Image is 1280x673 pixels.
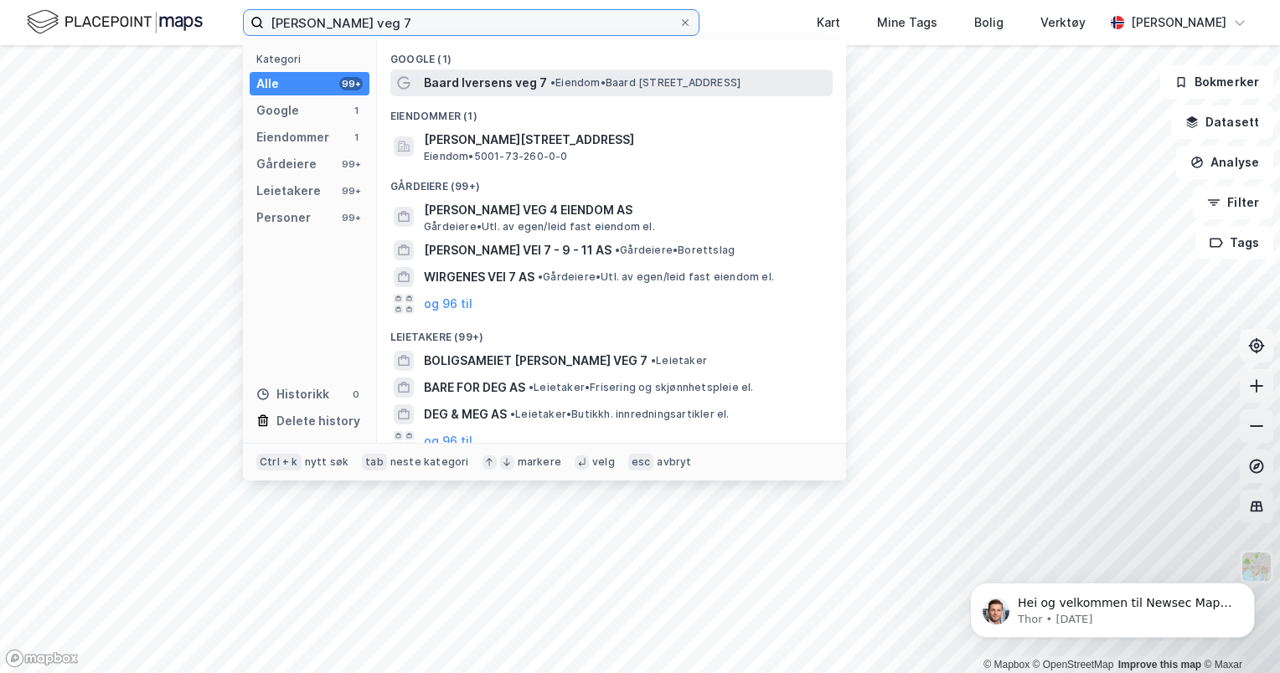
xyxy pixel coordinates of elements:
div: Leietakere [256,181,321,201]
a: Mapbox homepage [5,649,79,668]
span: WIRGENES VEI 7 AS [424,267,534,287]
div: Alle [256,74,279,94]
button: Bokmerker [1160,65,1273,99]
div: Mine Tags [877,13,937,33]
span: Leietaker • Frisering og skjønnhetspleie el. [529,381,754,394]
span: Leietaker • Butikkh. innredningsartikler el. [510,408,730,421]
div: 0 [349,388,363,401]
span: Eiendom • 5001-73-260-0-0 [424,150,568,163]
div: tab [362,454,387,470]
span: BOLIGSAMEIET [PERSON_NAME] VEG 7 [424,351,648,371]
span: • [510,408,515,420]
div: Ctrl + k [256,454,302,470]
span: Leietaker [651,354,707,367]
div: Gårdeiere [256,154,317,174]
div: 99+ [339,211,363,224]
div: 99+ [339,184,363,198]
div: Eiendommer [256,127,329,147]
div: Leietakere (99+) [377,317,846,347]
div: neste kategori [390,455,469,469]
span: [PERSON_NAME] VEG 4 EIENDOM AS [424,200,826,220]
div: 1 [349,131,363,144]
button: og 96 til [424,294,472,314]
div: Delete history [276,411,360,431]
div: nytt søk [305,455,349,469]
span: Eiendom • Baard [STREET_ADDRESS] [550,76,741,90]
a: Mapbox [983,659,1030,670]
span: • [550,76,555,89]
button: Filter [1193,186,1273,219]
span: Gårdeiere • Utl. av egen/leid fast eiendom el. [424,220,655,234]
span: Gårdeiere • Borettslag [615,244,735,257]
span: Hei og velkommen til Newsec Maps, [PERSON_NAME] 🥳 Om det er du lurer på så kan du enkelt chatte d... [73,49,286,129]
div: Kart [817,13,840,33]
div: Gårdeiere (99+) [377,167,846,197]
span: • [538,270,543,283]
p: Message from Thor, sent 59w ago [73,64,289,80]
div: Verktøy [1040,13,1086,33]
span: [PERSON_NAME] VEI 7 - 9 - 11 AS [424,240,612,260]
button: Analyse [1176,146,1273,179]
span: • [615,244,620,256]
div: avbryt [657,455,691,469]
span: DEG & MEG AS [424,404,507,424]
span: [PERSON_NAME][STREET_ADDRESS] [424,130,826,150]
div: Bolig [974,13,1004,33]
div: Eiendommer (1) [377,96,846,126]
span: Gårdeiere • Utl. av egen/leid fast eiendom el. [538,270,774,284]
iframe: Intercom notifications message [945,547,1280,665]
div: Historikk [256,384,329,404]
img: logo.f888ab2527a4732fd821a326f86c7f29.svg [27,8,203,37]
div: Google (1) [377,39,846,69]
button: og 96 til [424,431,472,451]
div: Kategori [256,53,369,65]
div: velg [592,455,615,469]
div: 99+ [339,157,363,171]
div: [PERSON_NAME] [1131,13,1226,33]
div: Google [256,100,299,121]
input: Søk på adresse, matrikkel, gårdeiere, leietakere eller personer [264,10,679,35]
div: 1 [349,104,363,117]
span: • [529,381,534,393]
button: Datasett [1171,105,1273,139]
div: Personer [256,208,311,228]
div: esc [628,454,654,470]
span: Baard Iversens veg 7 [424,73,547,93]
div: markere [518,455,561,469]
button: Tags [1195,226,1273,259]
span: BARE FOR DEG AS [424,378,525,398]
span: • [651,354,656,367]
a: Improve this map [1118,659,1201,670]
a: OpenStreetMap [1033,659,1114,670]
div: 99+ [339,77,363,90]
